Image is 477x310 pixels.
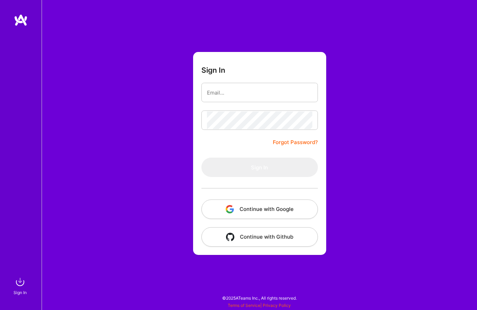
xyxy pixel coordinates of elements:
span: | [228,303,291,308]
a: Terms of Service [228,303,260,308]
img: icon [226,205,234,213]
button: Continue with Google [201,200,318,219]
img: sign in [13,275,27,289]
a: sign inSign In [15,275,27,296]
div: © 2025 ATeams Inc., All rights reserved. [42,289,477,307]
button: Continue with Github [201,227,318,247]
button: Sign In [201,158,318,177]
img: icon [226,233,234,241]
input: Email... [207,84,312,101]
h3: Sign In [201,66,225,74]
img: logo [14,14,28,26]
a: Privacy Policy [263,303,291,308]
a: Forgot Password? [273,138,318,147]
div: Sign In [14,289,27,296]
